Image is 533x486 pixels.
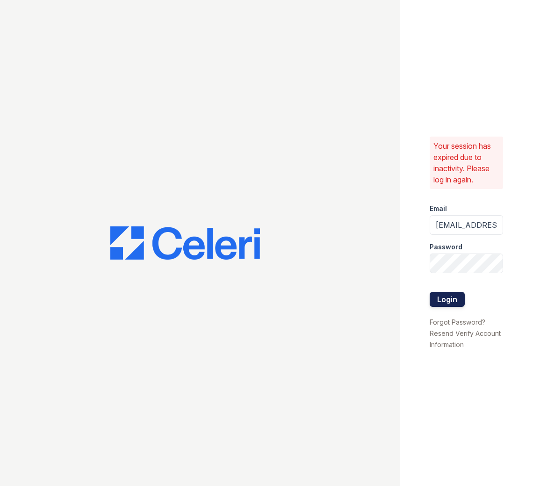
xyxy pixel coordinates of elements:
label: Email [430,204,447,213]
label: Password [430,242,462,252]
img: CE_Logo_Blue-a8612792a0a2168367f1c8372b55b34899dd931a85d93a1a3d3e32e68fde9ad4.png [110,226,260,260]
p: Your session has expired due to inactivity. Please log in again. [433,140,499,185]
button: Login [430,292,465,307]
a: Resend Verify Account Information [430,329,501,348]
a: Forgot Password? [430,318,485,326]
